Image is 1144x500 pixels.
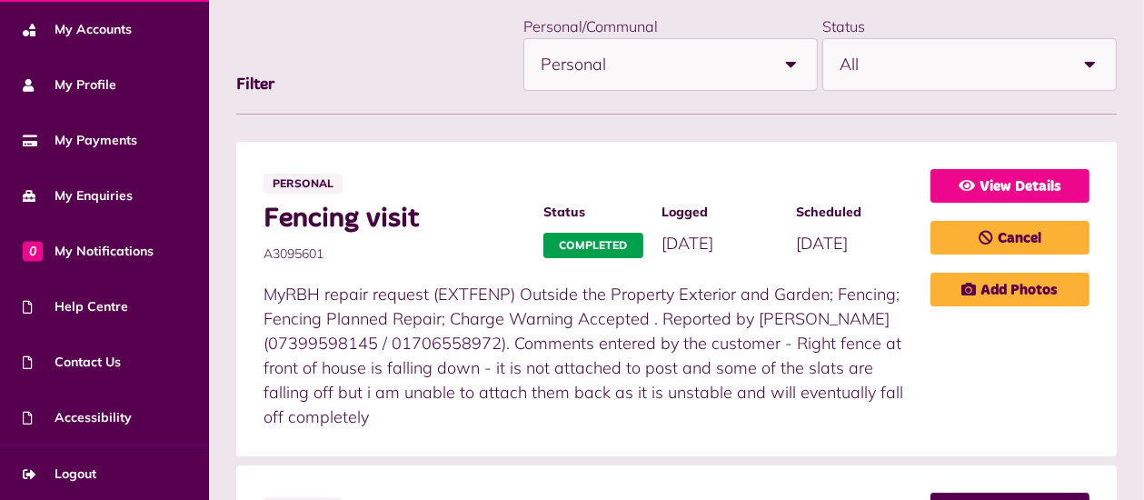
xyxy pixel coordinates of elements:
span: My Enquiries [23,186,133,205]
label: Personal/Communal [523,17,658,35]
span: Logout [23,465,96,484]
span: All [840,39,1065,90]
span: Filter [236,76,274,93]
span: A3095601 [264,245,525,264]
span: [DATE] [662,233,713,254]
span: Personal [264,174,343,194]
span: My Accounts [23,20,132,39]
span: Status [543,203,643,222]
p: MyRBH repair request (EXTFENP) Outside the Property Exterior and Garden; Fencing; Fencing Planned... [264,282,912,429]
label: Status [822,17,865,35]
span: Personal [541,39,766,90]
span: Help Centre [23,297,128,316]
a: Add Photos [930,273,1089,306]
span: My Profile [23,75,116,95]
span: Contact Us [23,353,121,372]
span: Accessibility [23,408,132,427]
span: My Payments [23,131,137,150]
span: Logged [662,203,778,222]
span: Fencing visit [264,203,525,235]
span: 0 [23,241,43,261]
a: Cancel [930,221,1089,255]
span: My Notifications [23,242,154,261]
span: Scheduled [796,203,912,222]
span: Completed [543,233,643,258]
span: [DATE] [796,233,848,254]
a: View Details [930,169,1089,203]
